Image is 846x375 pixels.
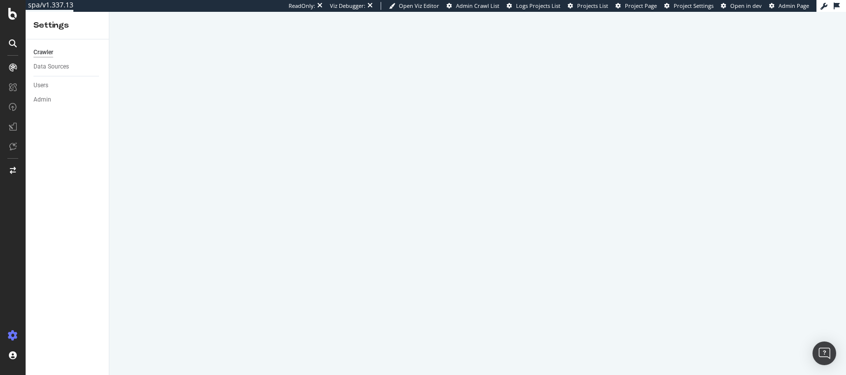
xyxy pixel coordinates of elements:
a: Admin Page [769,2,809,10]
span: Logs Projects List [516,2,560,9]
a: Project Settings [664,2,714,10]
span: Admin Crawl List [456,2,499,9]
span: Open Viz Editor [399,2,439,9]
div: Viz Debugger: [330,2,365,10]
span: Projects List [577,2,608,9]
div: Settings [33,20,101,31]
a: Open Viz Editor [389,2,439,10]
div: Crawler [33,47,53,58]
div: Open Intercom Messenger [813,341,836,365]
span: Open in dev [730,2,762,9]
a: Logs Projects List [507,2,560,10]
div: Data Sources [33,62,69,72]
a: Project Page [616,2,657,10]
span: Project Page [625,2,657,9]
a: Projects List [568,2,608,10]
iframe: To enrich screen reader interactions, please activate Accessibility in Grammarly extension settings [109,12,846,375]
a: Admin [33,95,102,105]
div: ReadOnly: [289,2,315,10]
a: Users [33,80,102,91]
div: Admin [33,95,51,105]
a: Open in dev [721,2,762,10]
a: Data Sources [33,62,102,72]
a: Admin Crawl List [447,2,499,10]
a: Crawler [33,47,102,58]
div: Users [33,80,48,91]
span: Admin Page [779,2,809,9]
span: Project Settings [674,2,714,9]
